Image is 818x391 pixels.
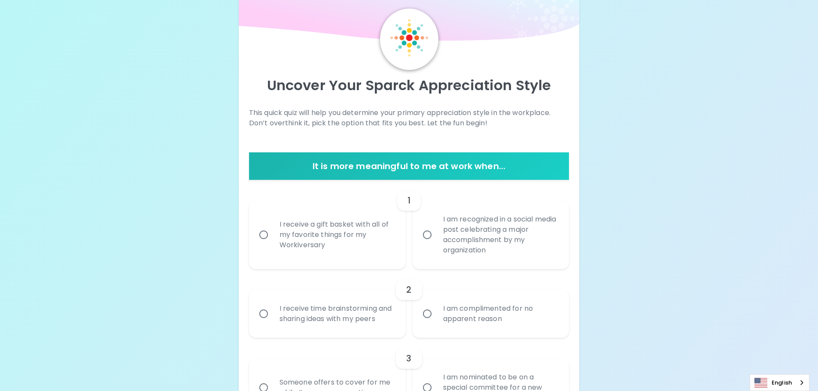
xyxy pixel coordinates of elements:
div: choice-group-check [249,269,569,338]
h6: It is more meaningful to me at work when... [252,159,566,173]
p: Uncover Your Sparck Appreciation Style [249,77,569,94]
div: choice-group-check [249,180,569,269]
h6: 1 [407,194,411,207]
div: I receive a gift basket with all of my favorite things for my Workiversary [273,209,401,261]
img: Sparck Logo [390,19,428,57]
div: I am complimented for no apparent reason [436,293,565,334]
aside: Language selected: English [750,374,809,391]
h6: 3 [406,352,411,365]
a: English [750,375,809,391]
div: I receive time brainstorming and sharing ideas with my peers [273,293,401,334]
div: Language [750,374,809,391]
div: I am recognized in a social media post celebrating a major accomplishment by my organization [436,204,565,266]
p: This quick quiz will help you determine your primary appreciation style in the workplace. Don’t o... [249,108,569,128]
h6: 2 [406,283,411,297]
